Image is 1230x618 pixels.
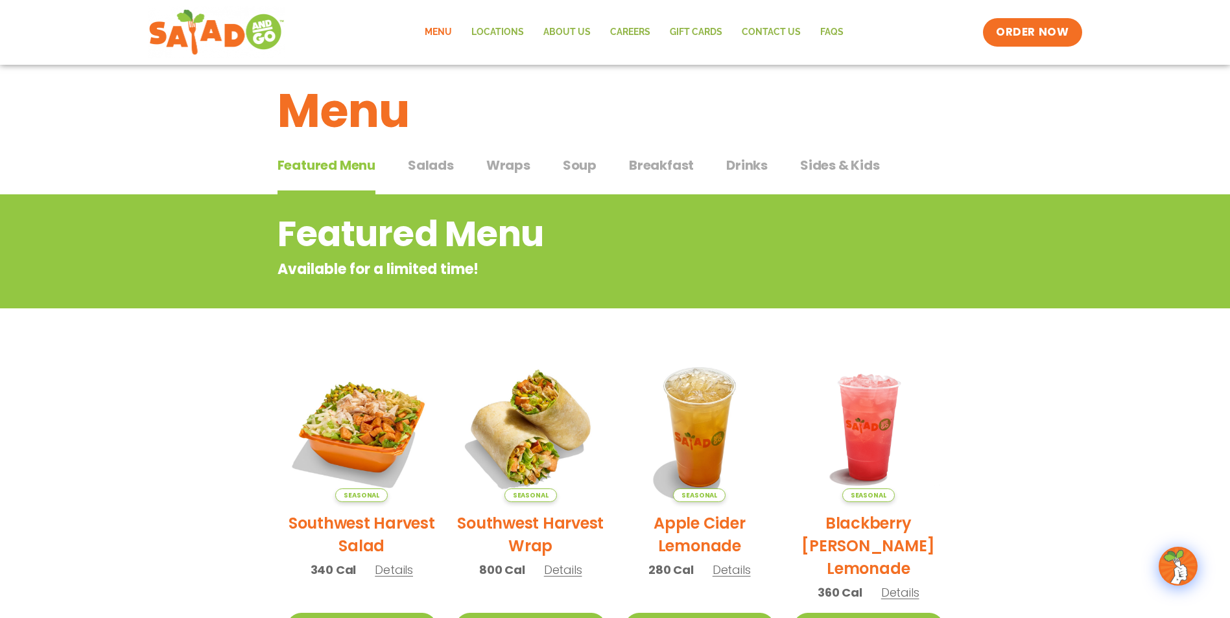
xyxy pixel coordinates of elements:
span: Salads [408,155,454,175]
span: Seasonal [842,488,895,502]
a: Locations [462,17,534,47]
img: Product photo for Blackberry Bramble Lemonade [794,352,943,502]
span: ORDER NOW [996,25,1069,40]
img: Product photo for Southwest Harvest Wrap [456,352,606,502]
span: Seasonal [335,488,388,502]
span: Details [544,562,582,578]
h2: Southwest Harvest Salad [287,512,437,557]
span: Details [881,584,919,601]
a: Careers [600,17,660,47]
span: Sides & Kids [800,155,880,175]
a: Contact Us [732,17,810,47]
img: wpChatIcon [1160,548,1196,584]
a: About Us [534,17,600,47]
nav: Menu [415,17,853,47]
span: Drinks [726,155,768,175]
span: Soup [563,155,597,175]
span: Breakfast [629,155,694,175]
h1: Menu [278,76,953,146]
a: ORDER NOW [983,18,1082,47]
h2: Southwest Harvest Wrap [456,512,606,557]
a: GIFT CARDS [660,17,732,47]
span: Featured Menu [278,155,375,175]
a: FAQs [810,17,853,47]
span: Seasonal [504,488,557,502]
span: Details [375,562,413,578]
img: Product photo for Apple Cider Lemonade [625,352,775,502]
span: 280 Cal [648,561,694,578]
h2: Blackberry [PERSON_NAME] Lemonade [794,512,943,580]
span: Wraps [486,155,530,175]
img: Product photo for Southwest Harvest Salad [287,352,437,502]
span: 340 Cal [311,561,357,578]
h2: Featured Menu [278,208,849,260]
img: new-SAG-logo-768×292 [148,6,285,58]
a: Menu [415,17,462,47]
div: Tabbed content [278,151,953,195]
span: 360 Cal [818,584,862,601]
span: Seasonal [673,488,726,502]
h2: Apple Cider Lemonade [625,512,775,557]
span: 800 Cal [479,561,525,578]
p: Available for a limited time! [278,258,849,280]
span: Details [713,562,751,578]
